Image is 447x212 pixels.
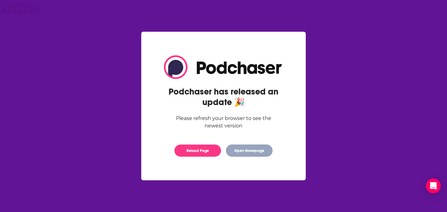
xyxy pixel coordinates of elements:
[164,55,283,79] img: Logo
[426,178,441,193] div: Open Intercom Messenger
[164,115,283,130] div: Please refresh your browser to see the newest version
[174,145,221,157] button: Reload Page
[164,86,283,108] h2: Podchaser has released an update 🎉
[226,145,273,157] button: Open Homepage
